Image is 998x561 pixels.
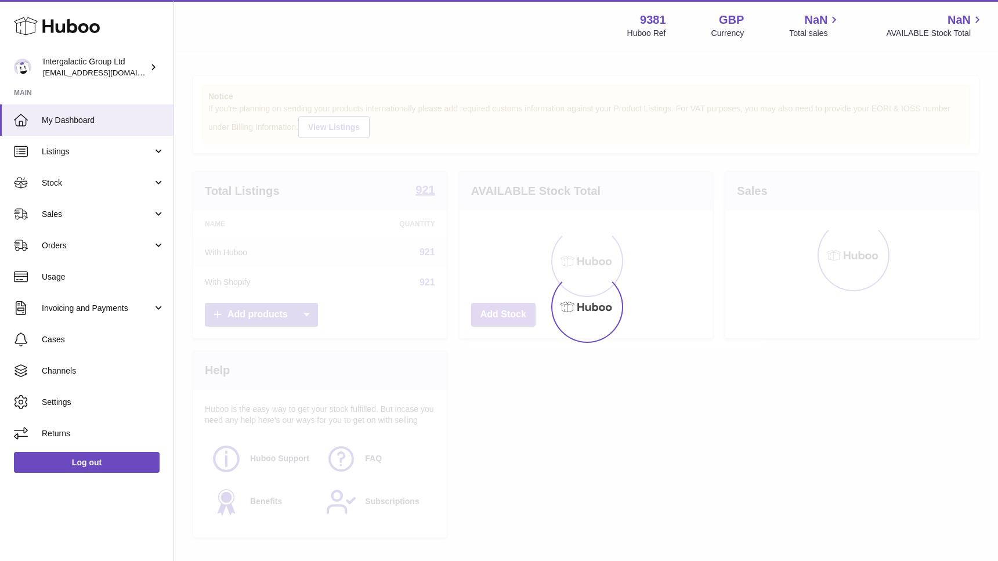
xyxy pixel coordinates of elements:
[43,56,147,78] div: Intergalactic Group Ltd
[42,428,165,439] span: Returns
[627,28,666,39] div: Huboo Ref
[719,12,744,28] strong: GBP
[886,28,984,39] span: AVAILABLE Stock Total
[42,303,153,314] span: Invoicing and Payments
[789,28,841,39] span: Total sales
[42,115,165,126] span: My Dashboard
[804,12,827,28] span: NaN
[14,59,31,76] img: info@junglistnetwork.com
[42,365,165,377] span: Channels
[640,12,666,28] strong: 9381
[42,240,153,251] span: Orders
[42,146,153,157] span: Listings
[42,209,153,220] span: Sales
[43,68,171,77] span: [EMAIL_ADDRESS][DOMAIN_NAME]
[42,397,165,408] span: Settings
[886,12,984,39] a: NaN AVAILABLE Stock Total
[789,12,841,39] a: NaN Total sales
[42,178,153,189] span: Stock
[711,28,744,39] div: Currency
[42,334,165,345] span: Cases
[42,272,165,283] span: Usage
[948,12,971,28] span: NaN
[14,452,160,473] a: Log out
